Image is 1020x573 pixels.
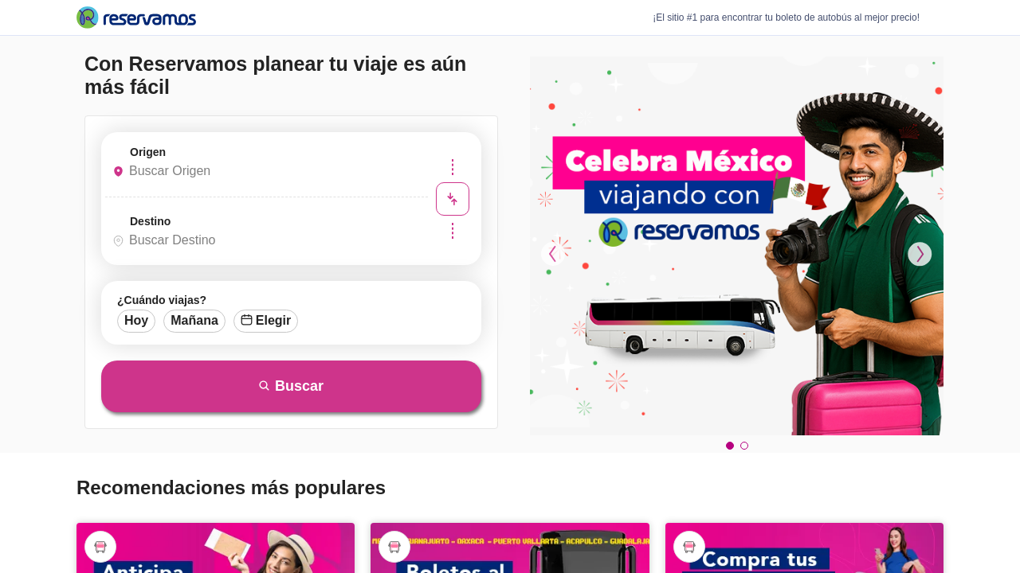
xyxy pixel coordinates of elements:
[117,294,465,306] label: ¿Cuándo viajas?
[76,477,943,499] h2: Recomendaciones más populares
[163,310,226,333] button: Mañana
[653,12,920,23] p: ¡El sitio #1 para encontrar tu boleto de autobús al mejor precio!
[106,220,423,260] input: Buscar Destino
[541,242,565,266] img: anterior
[530,57,943,435] img: Septiembre
[233,310,298,333] button: Elegir
[908,242,932,267] img: siguiente
[740,442,748,450] li: 2
[76,6,196,29] a: Reservamos
[386,541,402,553] img: Autobus
[117,310,155,333] button: Hoy
[130,215,171,228] label: Destino
[101,361,481,412] button: Buscar
[130,146,166,158] label: Origen
[106,151,423,191] input: Buscar Origen
[92,541,108,553] img: Autobus
[84,53,498,99] h1: Con Reservamos planear tu viaje es aún más fácil
[681,541,697,553] img: Autobus
[726,442,734,450] li: 1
